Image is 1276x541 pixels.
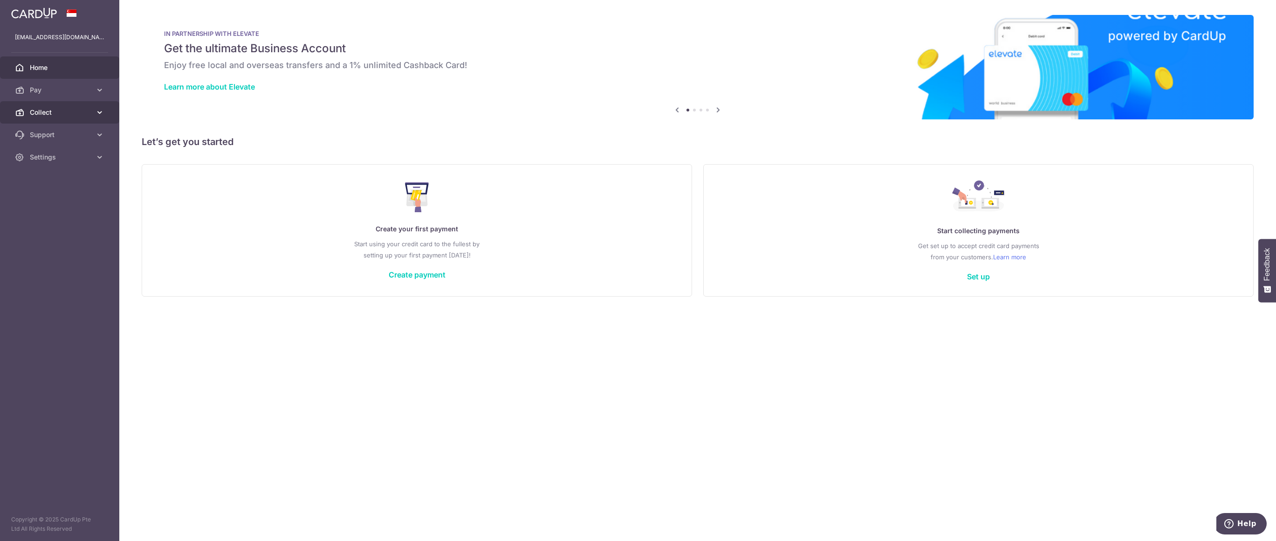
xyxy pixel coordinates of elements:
[1216,513,1267,536] iframe: Opens a widget where you can find more information
[722,240,1235,263] p: Get set up to accept credit card payments from your customers.
[15,33,104,42] p: [EMAIL_ADDRESS][DOMAIN_NAME]
[161,223,673,235] p: Create your first payment
[952,180,1005,214] img: Collect Payment
[722,225,1235,236] p: Start collecting payments
[405,182,429,212] img: Make Payment
[142,134,1254,149] h5: Let’s get you started
[11,7,57,19] img: CardUp
[164,82,255,91] a: Learn more about Elevate
[1258,239,1276,302] button: Feedback - Show survey
[164,60,1231,71] h6: Enjoy free local and overseas transfers and a 1% unlimited Cashback Card!
[30,130,91,139] span: Support
[967,272,990,281] a: Set up
[164,30,1231,37] p: IN PARTNERSHIP WITH ELEVATE
[161,238,673,261] p: Start using your credit card to the fullest by setting up your first payment [DATE]!
[30,153,91,162] span: Settings
[142,15,1254,119] img: Renovation banner
[993,251,1026,263] a: Learn more
[30,108,91,117] span: Collect
[164,41,1231,56] h5: Get the ultimate Business Account
[30,85,91,95] span: Pay
[389,270,446,279] a: Create payment
[30,63,91,72] span: Home
[1263,248,1271,281] span: Feedback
